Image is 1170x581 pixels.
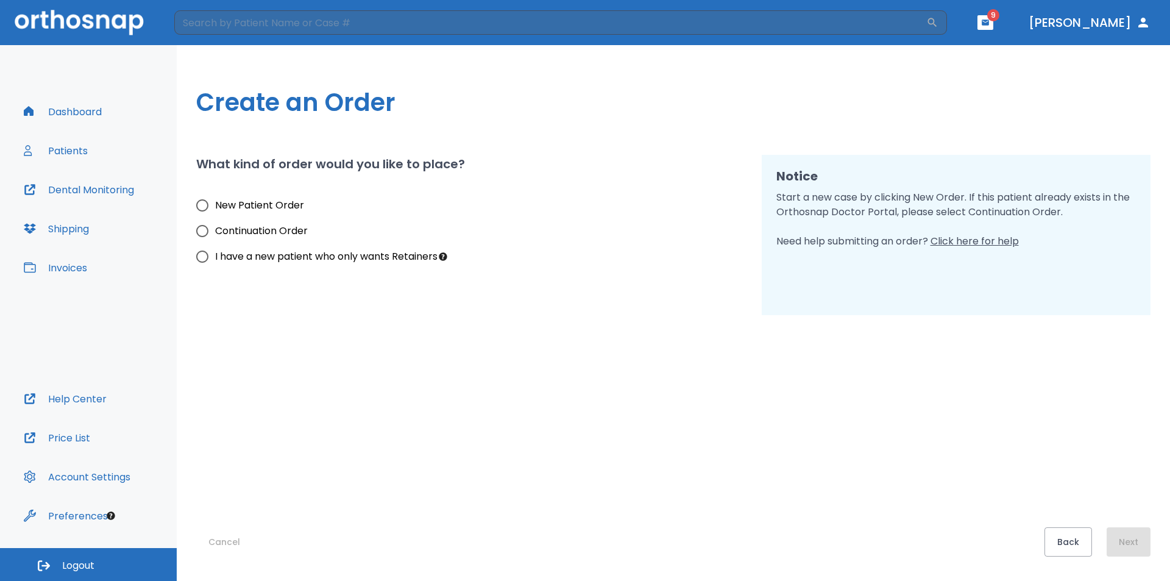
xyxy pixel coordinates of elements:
div: Tooltip anchor [438,251,448,262]
button: Patients [16,136,95,165]
button: Dental Monitoring [16,175,141,204]
button: Shipping [16,214,96,243]
span: Logout [62,559,94,572]
span: Continuation Order [215,224,308,238]
button: [PERSON_NAME] [1024,12,1155,34]
button: Dashboard [16,97,109,126]
button: Back [1044,527,1092,557]
p: Start a new case by clicking New Order. If this patient already exists in the Orthosnap Doctor Po... [776,190,1136,249]
div: Tooltip anchor [105,510,116,521]
button: Price List [16,423,97,452]
span: New Patient Order [215,198,304,213]
span: 9 [987,9,999,21]
h2: What kind of order would you like to place? [196,155,465,173]
button: Cancel [196,527,252,557]
input: Search by Patient Name or Case # [174,10,926,35]
span: I have a new patient who only wants Retainers [215,249,438,264]
h2: Notice [776,167,1136,185]
button: Preferences [16,501,115,530]
button: Account Settings [16,462,138,491]
button: Help Center [16,384,114,413]
img: Orthosnap [15,10,144,35]
h1: Create an Order [196,84,1150,121]
span: Click here for help [931,234,1019,248]
button: Invoices [16,253,94,282]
